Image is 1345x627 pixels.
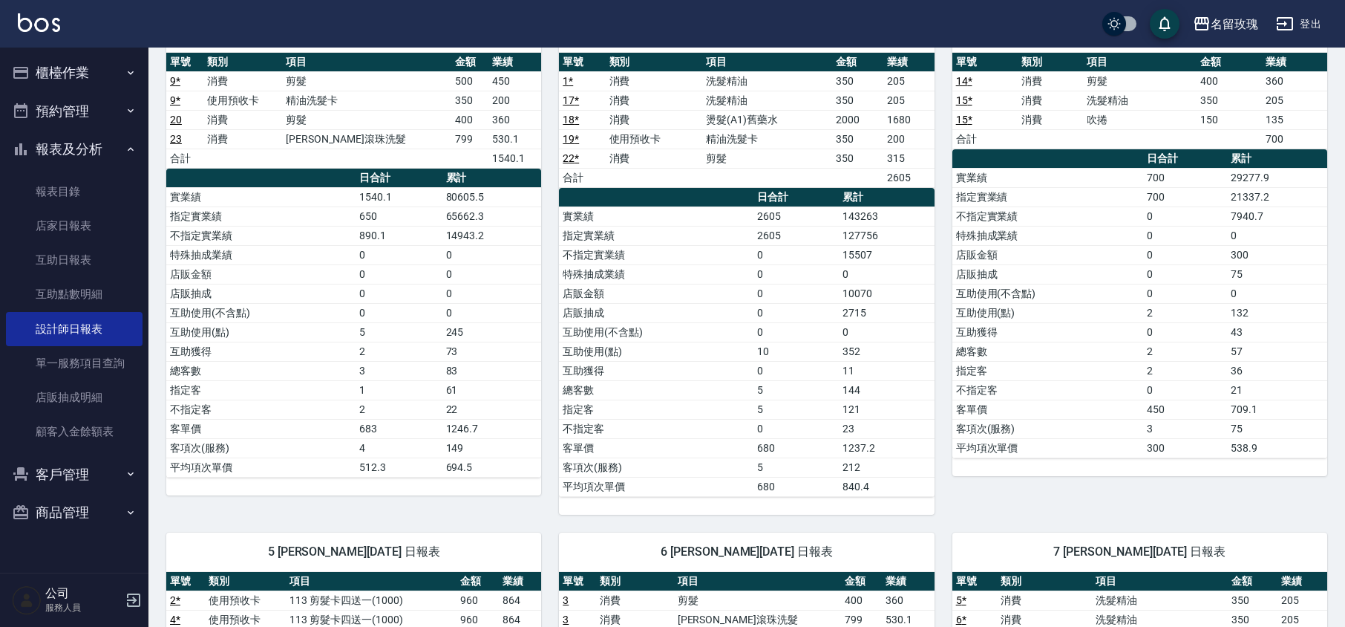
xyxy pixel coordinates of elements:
[451,91,488,110] td: 350
[6,53,143,92] button: 櫃檯作業
[1227,438,1327,458] td: 538.9
[839,264,934,284] td: 0
[456,572,499,591] th: 金額
[6,455,143,494] button: 客戶管理
[442,361,542,380] td: 83
[166,438,356,458] td: 客項次(服務)
[6,312,143,346] a: 設計師日報表
[559,245,753,264] td: 不指定實業績
[839,419,934,438] td: 23
[1143,284,1227,303] td: 0
[356,284,442,303] td: 0
[1143,245,1227,264] td: 0
[488,149,541,168] td: 1540.1
[952,284,1143,303] td: 互助使用(不含點)
[6,175,143,209] a: 報表目錄
[952,149,1327,458] table: a dense table
[997,572,1092,591] th: 類別
[753,264,839,284] td: 0
[166,303,356,322] td: 互助使用(不含點)
[753,438,839,458] td: 680
[883,71,935,91] td: 205
[1211,15,1258,33] div: 名留玫瑰
[442,245,542,264] td: 0
[559,264,753,284] td: 特殊抽成業績
[952,264,1143,284] td: 店販抽成
[442,458,542,477] td: 694.5
[883,129,935,149] td: 200
[1197,110,1262,129] td: 150
[356,322,442,342] td: 5
[753,458,839,477] td: 5
[442,322,542,342] td: 245
[170,133,182,145] a: 23
[606,91,703,110] td: 消費
[1227,149,1327,169] th: 累計
[952,419,1143,438] td: 客項次(服務)
[282,91,451,110] td: 精油洗髮卡
[753,188,839,207] th: 日合計
[883,110,935,129] td: 1680
[12,585,42,615] img: Person
[1083,71,1197,91] td: 剪髮
[1227,303,1327,322] td: 132
[559,322,753,342] td: 互助使用(不含點)
[832,91,883,110] td: 350
[1143,168,1227,187] td: 700
[832,53,883,72] th: 金額
[1143,303,1227,322] td: 2
[839,322,934,342] td: 0
[883,91,935,110] td: 205
[839,380,934,400] td: 144
[442,419,542,438] td: 1246.7
[282,129,451,149] td: [PERSON_NAME]滾珠洗髮
[166,149,203,168] td: 合計
[1143,322,1227,342] td: 0
[1083,110,1197,129] td: 吹捲
[952,572,998,591] th: 單號
[356,187,442,207] td: 1540.1
[839,477,934,496] td: 840.4
[1197,91,1262,110] td: 350
[753,380,839,400] td: 5
[702,53,832,72] th: 項目
[702,149,832,168] td: 剪髮
[832,129,883,149] td: 350
[442,303,542,322] td: 0
[205,572,286,591] th: 類別
[1018,110,1083,129] td: 消費
[282,71,451,91] td: 剪髮
[1083,91,1197,110] td: 洗髮精油
[952,400,1143,419] td: 客單價
[839,226,934,245] td: 127756
[286,591,456,610] td: 113 剪髮卡四送一(1000)
[203,71,282,91] td: 消費
[1227,168,1327,187] td: 29277.9
[753,361,839,380] td: 0
[6,380,143,415] a: 店販抽成明細
[952,245,1143,264] td: 店販金額
[18,13,60,32] img: Logo
[166,264,356,284] td: 店販金額
[952,187,1143,207] td: 指定實業績
[6,243,143,277] a: 互助日報表
[839,438,934,458] td: 1237.2
[1018,91,1083,110] td: 消費
[559,303,753,322] td: 店販抽成
[702,129,832,149] td: 精油洗髮卡
[559,458,753,477] td: 客項次(服務)
[166,284,356,303] td: 店販抽成
[952,438,1143,458] td: 平均項次單價
[488,53,541,72] th: 業績
[203,110,282,129] td: 消費
[488,129,541,149] td: 530.1
[1187,9,1264,39] button: 名留玫瑰
[1143,207,1227,226] td: 0
[205,591,286,610] td: 使用預收卡
[203,53,282,72] th: 類別
[45,586,121,601] h5: 公司
[559,168,605,187] td: 合計
[166,53,203,72] th: 單號
[1277,572,1327,591] th: 業績
[952,361,1143,380] td: 指定客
